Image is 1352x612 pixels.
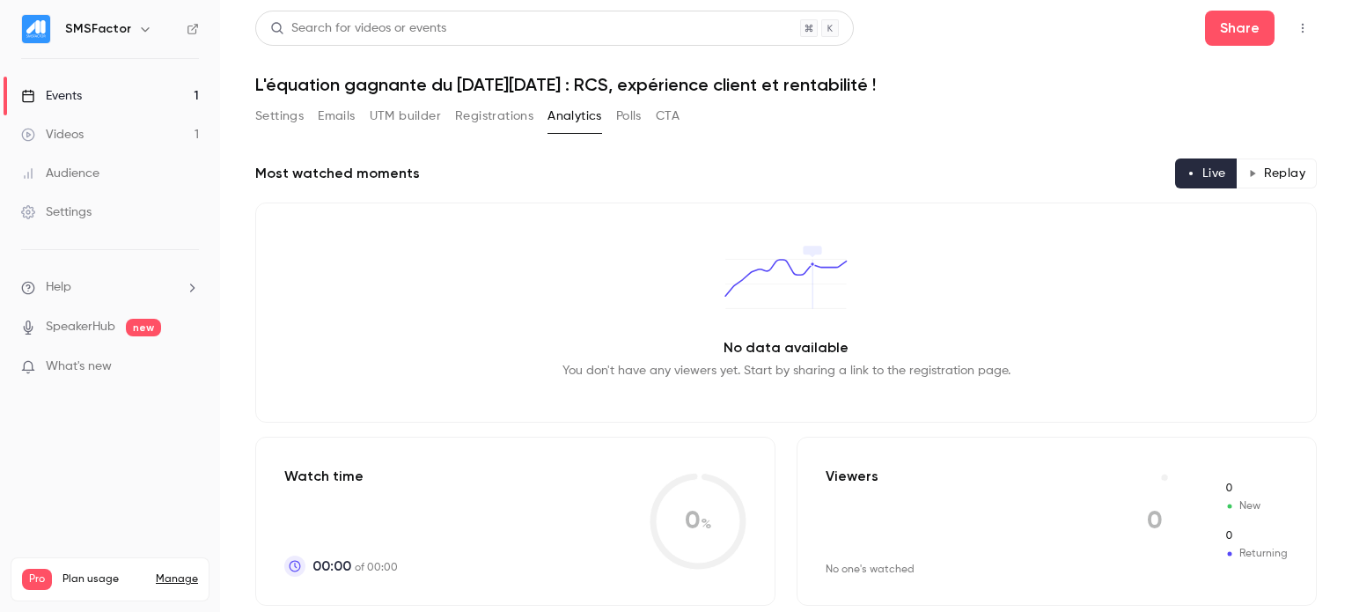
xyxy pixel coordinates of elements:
span: Help [46,278,71,297]
button: Analytics [547,102,602,130]
h2: Most watched moments [255,163,420,184]
span: Plan usage [62,572,145,586]
button: Registrations [455,102,533,130]
span: Pro [22,569,52,590]
a: Manage [156,572,198,586]
span: 00:00 [312,556,351,577]
div: No one's watched [826,563,915,577]
p: No data available [724,337,849,358]
button: Share [1205,11,1275,46]
li: help-dropdown-opener [21,278,199,297]
button: Polls [616,102,642,130]
p: You don't have any viewers yet. Start by sharing a link to the registration page. [562,362,1010,380]
span: What's new [46,358,112,376]
button: Emails [318,102,355,130]
p: Viewers [826,466,878,487]
h1: L'équation gagnante du [DATE][DATE] : RCS, expérience client et rentabilité ! [255,74,1317,95]
button: Replay [1237,159,1317,188]
div: Events [21,87,82,105]
h6: SMSFactor [65,20,131,38]
div: Audience [21,165,99,182]
span: new [126,319,161,336]
span: Returning [1224,528,1288,544]
button: CTA [656,102,680,130]
button: Live [1175,159,1238,188]
a: SpeakerHub [46,318,115,336]
div: Videos [21,126,84,144]
div: Settings [21,203,92,221]
span: Returning [1224,546,1288,562]
img: SMSFactor [22,15,50,43]
p: Watch time [284,466,398,487]
span: New [1224,498,1288,514]
button: UTM builder [370,102,441,130]
span: New [1224,481,1288,497]
button: Settings [255,102,304,130]
iframe: Noticeable Trigger [178,359,199,375]
p: of 00:00 [312,556,398,577]
div: Search for videos or events [270,19,446,38]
